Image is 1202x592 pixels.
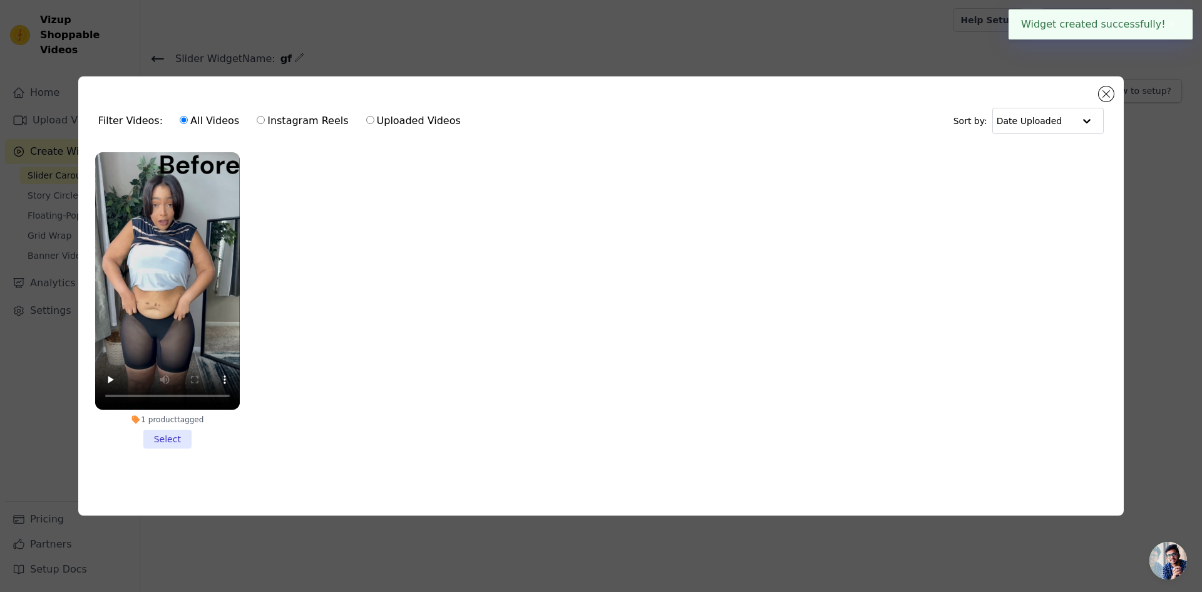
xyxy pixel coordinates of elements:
button: Close [1166,17,1180,32]
label: All Videos [179,113,240,129]
div: Widget created successfully! [1009,9,1193,39]
button: Close modal [1099,86,1114,101]
div: Filter Videos: [98,106,468,135]
label: Instagram Reels [256,113,349,129]
div: Open chat [1149,542,1187,579]
div: Sort by: [953,108,1104,134]
div: 1 product tagged [95,415,240,425]
label: Uploaded Videos [366,113,461,129]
